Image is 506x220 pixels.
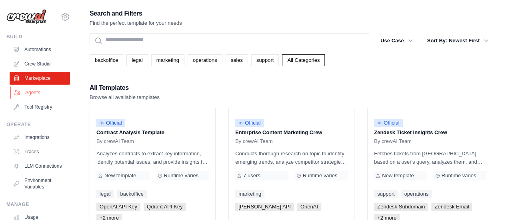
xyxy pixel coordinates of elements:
[6,121,70,128] div: Operate
[10,174,70,193] a: Environment Variables
[374,129,486,137] p: Zendesk Ticket Insights Crew
[104,172,136,179] span: New template
[235,203,294,211] span: [PERSON_NAME] API
[374,138,412,145] span: By crewAI Team
[10,86,71,99] a: Agents
[297,203,321,211] span: OpenAI
[10,131,70,144] a: Integrations
[303,172,338,179] span: Runtime varies
[90,82,160,93] h2: All Templates
[90,19,182,27] p: Find the perfect template for your needs
[96,138,134,145] span: By crewAI Team
[374,203,428,211] span: Zendesk Subdomain
[96,129,209,137] p: Contract Analysis Template
[90,54,123,66] a: backoffice
[96,119,125,127] span: Official
[374,190,398,198] a: support
[6,9,46,24] img: Logo
[235,149,348,166] p: Conducts thorough research on topic to identify emerging trends, analyze competitor strategies, a...
[90,8,182,19] h2: Search and Filters
[235,119,264,127] span: Official
[374,149,486,166] p: Fetches tickets from [GEOGRAPHIC_DATA] based on a user's query, analyzes them, and generates a su...
[251,54,279,66] a: support
[117,190,146,198] a: backoffice
[10,57,70,70] a: Crew Studio
[10,145,70,158] a: Traces
[144,203,186,211] span: Qdrant API Key
[151,54,184,66] a: marketing
[235,190,264,198] a: marketing
[431,203,472,211] span: Zendesk Email
[226,54,248,66] a: sales
[164,172,199,179] span: Runtime varies
[282,54,325,66] a: All Categories
[442,172,476,179] span: Runtime varies
[10,101,70,113] a: Tool Registry
[10,43,70,56] a: Automations
[126,54,148,66] a: legal
[243,172,260,179] span: 7 users
[376,34,418,48] button: Use Case
[401,190,432,198] a: operations
[382,172,414,179] span: New template
[10,72,70,85] a: Marketplace
[10,160,70,172] a: LLM Connections
[422,34,493,48] button: Sort By: Newest First
[235,138,273,145] span: By crewAI Team
[188,54,222,66] a: operations
[235,129,348,137] p: Enterprise Content Marketing Crew
[374,119,403,127] span: Official
[96,203,140,211] span: OpenAI API Key
[6,34,70,40] div: Build
[96,149,209,166] p: Analyzes contracts to extract key information, identify potential issues, and provide insights fo...
[90,93,160,101] p: Browse all available templates
[6,201,70,208] div: Manage
[96,190,114,198] a: legal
